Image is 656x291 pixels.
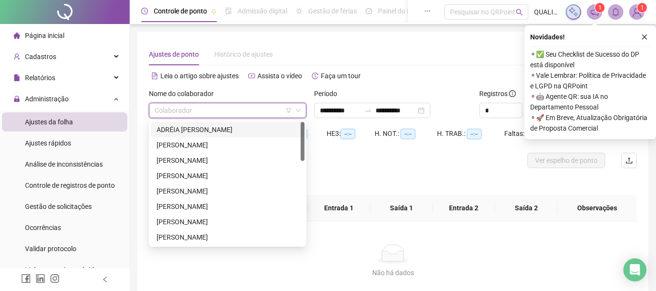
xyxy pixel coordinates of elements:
span: search [516,9,523,16]
span: user-add [13,53,20,60]
span: Controle de ponto [154,7,207,15]
span: ⚬ 🤖 Agente QR: sua IA no Departamento Pessoal [530,91,650,112]
span: down [295,108,301,113]
span: 1 [598,4,602,11]
span: info-circle [509,90,516,97]
span: Ajustes de ponto [149,50,199,58]
span: filter [286,108,292,113]
div: [PERSON_NAME] [157,217,299,227]
div: Open Intercom Messenger [623,258,646,281]
th: Saída 2 [495,195,558,221]
sup: Atualize o seu contato no menu Meus Dados [637,3,647,12]
span: notification [590,8,599,16]
span: swap-right [364,107,372,114]
div: Não há dados [160,267,625,278]
span: Novidades ! [530,32,565,42]
span: file-done [225,8,232,14]
span: Relatórios [25,74,55,82]
span: --:-- [467,129,482,139]
span: pushpin [211,9,217,14]
div: ALESSANDRA DE SOUZA [151,137,304,153]
span: instagram [50,274,60,283]
span: lock [13,96,20,102]
div: [PERSON_NAME] [157,140,299,150]
span: Administração [25,95,69,103]
span: Gestão de solicitações [25,203,92,210]
th: Entrada 1 [308,195,370,221]
div: ADRÉIA [PERSON_NAME] [157,124,299,135]
img: sparkle-icon.fc2bf0ac1784a2077858766a79e2daf3.svg [568,7,579,17]
button: Ver espelho de ponto [527,153,605,168]
label: Período [314,88,343,99]
span: clock-circle [141,8,148,14]
span: Histórico de ajustes [214,50,273,58]
span: linkedin [36,274,45,283]
div: [PERSON_NAME] [157,155,299,166]
span: Ajustes rápidos [25,139,71,147]
span: file [13,74,20,81]
span: --:-- [401,129,415,139]
div: CARLA ANDREA DE SOUZA [151,199,304,214]
span: Página inicial [25,32,64,39]
span: Observações [565,203,629,213]
span: sun [296,8,303,14]
div: ANDIARA CLARA FERREIRA [151,168,304,183]
span: 1 [641,4,644,11]
div: ADRÉIA HILÁRIO PESSOA [151,122,304,137]
span: ellipsis [424,8,431,14]
span: Registros [479,88,516,99]
div: BRUNA ALISON ARAUJO [151,183,304,199]
span: youtube [248,73,255,79]
span: Admissão digital [238,7,287,15]
th: Observações [558,195,637,221]
span: Validar protocolo [25,245,76,253]
div: ALEXANDRE DA ROSA RODRIGUES [151,153,304,168]
span: Painel do DP [378,7,415,15]
span: QUALITÁ MAIS [534,7,560,17]
span: left [102,276,109,283]
span: bell [611,8,620,16]
span: upload [625,157,633,164]
span: Análise de inconsistências [25,160,103,168]
sup: 1 [595,3,605,12]
div: [PERSON_NAME] [157,201,299,212]
span: Controle de registros de ponto [25,182,115,189]
span: history [312,73,318,79]
span: ⚬ 🚀 Em Breve, Atualização Obrigatória de Proposta Comercial [530,112,650,133]
span: ⚬ Vale Lembrar: Política de Privacidade e LGPD na QRPoint [530,70,650,91]
div: CAROLINI PEREIRA CORRÊA [151,230,304,245]
span: Leia o artigo sobre ajustes [160,72,239,80]
div: H. TRAB.: [437,128,504,139]
span: Cadastros [25,53,56,61]
span: Assista o vídeo [257,72,302,80]
span: to [364,107,372,114]
div: H. NOT.: [375,128,437,139]
span: close [641,34,648,40]
th: Entrada 2 [433,195,495,221]
span: Link para registro rápido [25,266,98,274]
img: 53772 [630,5,644,19]
span: file-text [151,73,158,79]
span: home [13,32,20,39]
span: --:-- [340,129,355,139]
div: HE 3: [327,128,375,139]
label: Nome do colaborador [149,88,220,99]
div: CAROLINI DA SILVA [151,214,304,230]
div: [PERSON_NAME] [157,232,299,242]
span: facebook [21,274,31,283]
span: Faça um tour [321,72,361,80]
span: Faltas: [504,130,526,137]
span: Ocorrências [25,224,61,231]
div: [PERSON_NAME] [157,170,299,181]
span: Ajustes da folha [25,118,73,126]
span: Gestão de férias [308,7,357,15]
span: ⚬ ✅ Seu Checklist de Sucesso do DP está disponível [530,49,650,70]
th: Saída 1 [370,195,433,221]
span: dashboard [365,8,372,14]
div: [PERSON_NAME] [157,186,299,196]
